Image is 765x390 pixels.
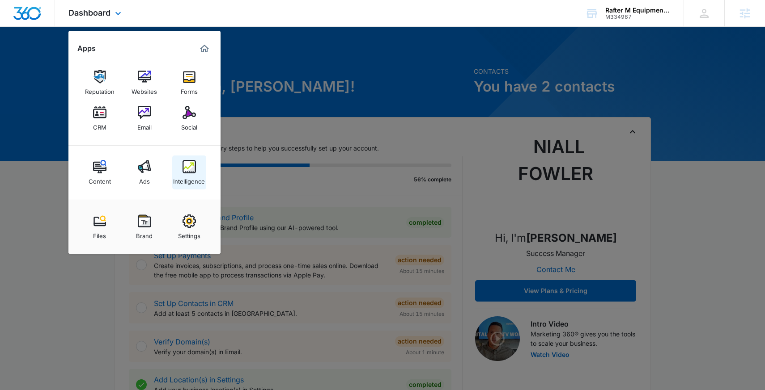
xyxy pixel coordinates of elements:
div: Reputation [85,84,115,95]
a: Websites [127,66,161,100]
div: Websites [132,84,157,95]
a: Files [83,210,117,244]
a: Intelligence [172,155,206,189]
div: Social [181,119,197,131]
a: Forms [172,66,206,100]
div: Content [89,173,111,185]
a: Brand [127,210,161,244]
div: Files [93,228,106,239]
div: Ads [139,173,150,185]
a: Email [127,101,161,135]
div: Intelligence [173,173,205,185]
a: Ads [127,155,161,189]
a: Reputation [83,66,117,100]
span: Dashboard [68,8,110,17]
div: account name [605,7,671,14]
a: Content [83,155,117,189]
div: Brand [136,228,153,239]
a: Settings [172,210,206,244]
div: Forms [181,84,198,95]
div: Email [137,119,152,131]
a: Social [172,101,206,135]
div: Settings [178,228,200,239]
div: account id [605,14,671,20]
div: CRM [93,119,106,131]
a: CRM [83,101,117,135]
a: Marketing 360® Dashboard [197,42,212,56]
h2: Apps [77,44,96,53]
